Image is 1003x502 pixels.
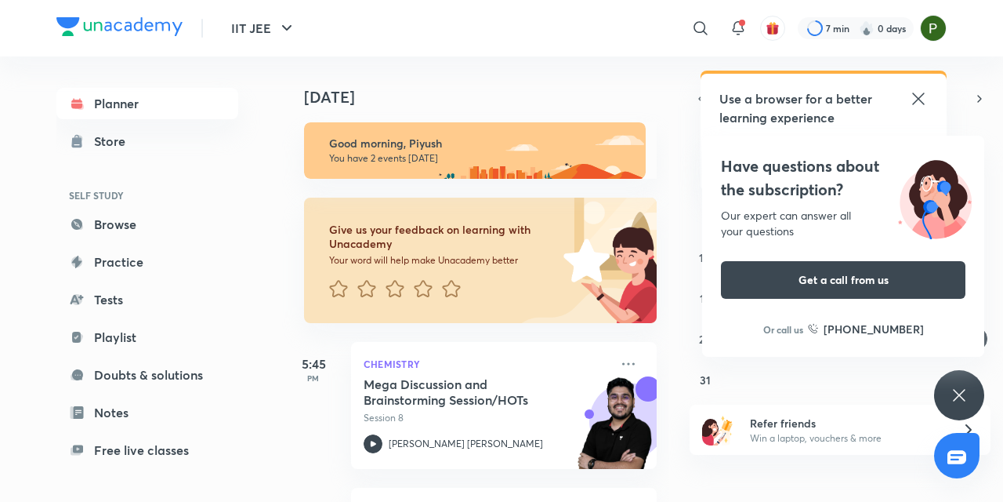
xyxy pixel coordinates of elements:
a: Browse [56,209,238,240]
a: Playlist [56,322,238,353]
h6: SELF STUDY [56,182,238,209]
a: Notes [56,397,238,428]
button: Get a call from us [721,261,965,299]
h4: [DATE] [304,88,672,107]
h6: Good morning, Piyush [329,136,632,151]
a: Tests [56,284,238,315]
abbr: August 17, 2025 [700,291,710,306]
img: feedback_image [510,198,657,323]
p: [PERSON_NAME] [PERSON_NAME] [389,437,543,451]
img: ttu_illustration_new.svg [885,155,984,239]
img: Company Logo [56,17,183,36]
p: We recommend using the Chrome browser to ensure you get the most up-to-date learning experience w... [719,133,928,176]
p: Win a laptop, vouchers & more [750,431,943,446]
h6: [PHONE_NUMBER] [824,321,924,337]
abbr: August 24, 2025 [699,332,711,347]
div: Store [94,132,135,151]
h6: Give us your feedback on learning with Unacademy [329,223,558,251]
p: You have 2 events [DATE] [329,152,632,165]
div: Our expert can answer all your questions [721,208,965,239]
img: Piyush Pandey [920,15,947,42]
h5: Use a browser for a better learning experience [719,89,875,127]
h5: 5:45 [282,355,345,373]
abbr: August 10, 2025 [699,250,711,265]
button: August 17, 2025 [693,286,718,311]
button: August 10, 2025 [693,245,718,270]
p: Chemistry [364,355,610,373]
button: August 31, 2025 [693,367,718,392]
img: avatar [766,21,780,35]
h4: Have questions about the subscription? [721,155,965,202]
button: IIT JEE [222,13,306,44]
h5: Mega Discussion and Brainstorming Session/HOTs [364,376,559,408]
p: Your word will help make Unacademy better [329,254,558,267]
button: August 3, 2025 [693,204,718,229]
img: referral [702,414,733,446]
img: unacademy [570,376,657,485]
abbr: Saturday [972,135,978,150]
abbr: August 31, 2025 [700,373,711,387]
button: avatar [760,16,785,41]
img: morning [304,122,646,179]
button: August 24, 2025 [693,326,718,351]
a: Free live classes [56,435,238,466]
a: Store [56,125,238,157]
p: PM [282,373,345,383]
a: Company Logo [56,17,183,40]
p: Session 8 [364,411,610,425]
a: Planner [56,88,238,119]
a: Practice [56,246,238,278]
a: Doubts & solutions [56,359,238,391]
img: streak [859,20,874,36]
p: Or call us [763,322,803,336]
h6: Refer friends [750,415,943,431]
a: [PHONE_NUMBER] [808,321,924,337]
